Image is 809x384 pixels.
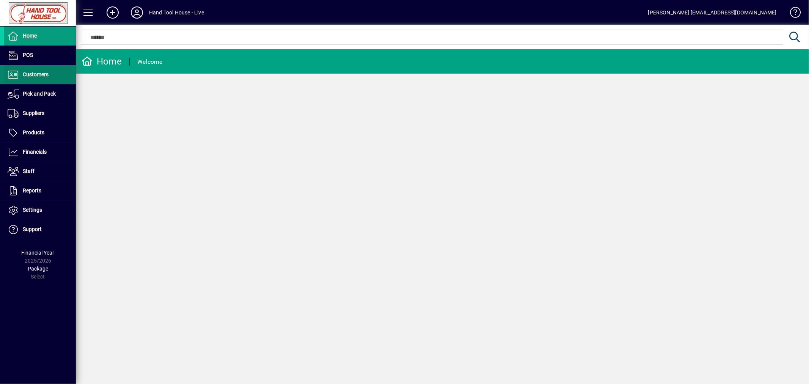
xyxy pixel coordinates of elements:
[23,33,37,39] span: Home
[28,266,48,272] span: Package
[23,91,56,97] span: Pick and Pack
[4,162,76,181] a: Staff
[149,6,204,19] div: Hand Tool House - Live
[4,220,76,239] a: Support
[4,46,76,65] a: POS
[4,85,76,104] a: Pick and Pack
[22,250,55,256] span: Financial Year
[23,129,44,135] span: Products
[125,6,149,19] button: Profile
[23,168,35,174] span: Staff
[23,226,42,232] span: Support
[23,207,42,213] span: Settings
[23,52,33,58] span: POS
[23,110,44,116] span: Suppliers
[4,181,76,200] a: Reports
[784,2,800,26] a: Knowledge Base
[648,6,777,19] div: [PERSON_NAME] [EMAIL_ADDRESS][DOMAIN_NAME]
[23,187,41,194] span: Reports
[4,65,76,84] a: Customers
[101,6,125,19] button: Add
[4,104,76,123] a: Suppliers
[4,143,76,162] a: Financials
[23,149,47,155] span: Financials
[137,56,163,68] div: Welcome
[4,123,76,142] a: Products
[23,71,49,77] span: Customers
[82,55,122,68] div: Home
[4,201,76,220] a: Settings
